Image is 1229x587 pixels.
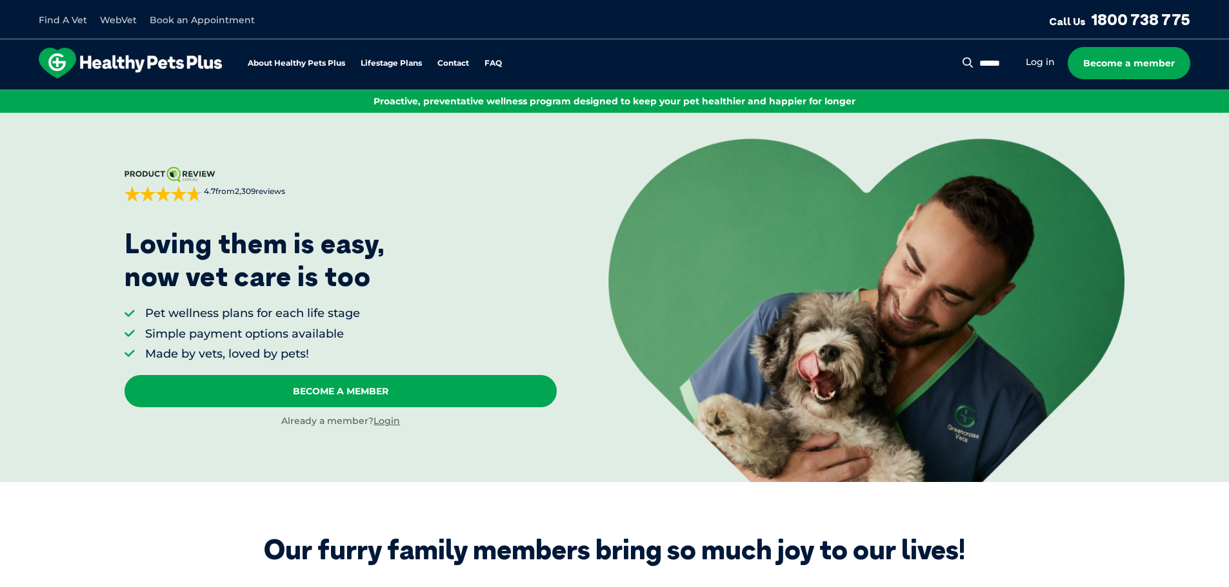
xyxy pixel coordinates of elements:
li: Pet wellness plans for each life stage [145,305,360,322]
a: Login [374,415,400,427]
strong: 4.7 [204,186,215,196]
a: Find A Vet [39,14,87,26]
div: Already a member? [125,415,557,428]
span: Proactive, preventative wellness program designed to keep your pet healthier and happier for longer [374,95,855,107]
p: Loving them is easy, now vet care is too [125,227,385,293]
img: <p>Loving them is easy, <br /> now vet care is too</p> [608,139,1124,481]
a: Become a member [1068,47,1190,79]
span: from [202,186,285,197]
img: hpp-logo [39,48,222,79]
span: 2,309 reviews [235,186,285,196]
a: About Healthy Pets Plus [248,59,345,68]
div: Our furry family members bring so much joy to our lives! [264,534,965,566]
button: Search [960,56,976,69]
a: 4.7from2,309reviews [125,167,557,202]
a: Log in [1026,56,1055,68]
a: Call Us1800 738 775 [1049,10,1190,29]
a: WebVet [100,14,137,26]
a: Contact [437,59,469,68]
span: Call Us [1049,15,1086,28]
a: FAQ [485,59,502,68]
a: Become A Member [125,375,557,407]
a: Book an Appointment [150,14,255,26]
li: Made by vets, loved by pets! [145,346,360,362]
div: 4.7 out of 5 stars [125,186,202,202]
li: Simple payment options available [145,326,360,342]
a: Lifestage Plans [361,59,422,68]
